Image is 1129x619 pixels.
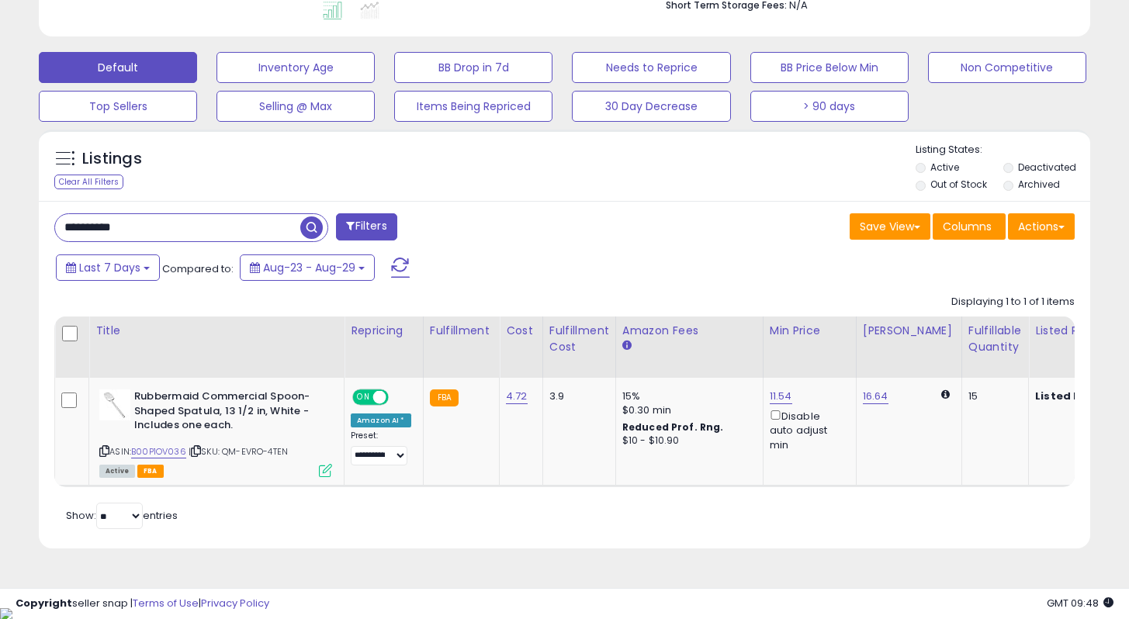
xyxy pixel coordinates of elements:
[968,389,1016,403] div: 15
[54,175,123,189] div: Clear All Filters
[216,52,375,83] button: Inventory Age
[430,389,459,406] small: FBA
[95,323,338,339] div: Title
[354,391,373,404] span: ON
[99,389,130,420] img: 21VbwQ-p7EL._SL40_.jpg
[394,52,552,83] button: BB Drop in 7d
[770,323,850,339] div: Min Price
[943,219,992,234] span: Columns
[131,445,186,458] a: B00P1OV036
[99,389,332,475] div: ASIN:
[916,143,1090,157] p: Listing States:
[386,391,411,404] span: OFF
[216,91,375,122] button: Selling @ Max
[1047,596,1113,610] span: 2025-09-7 09:48 GMT
[56,254,160,281] button: Last 7 Days
[99,465,135,478] span: All listings currently available for purchase on Amazon
[930,178,987,191] label: Out of Stock
[622,403,751,417] div: $0.30 min
[750,52,909,83] button: BB Price Below Min
[622,420,724,434] b: Reduced Prof. Rng.
[82,148,142,170] h5: Listings
[137,465,164,478] span: FBA
[850,213,930,240] button: Save View
[351,323,417,339] div: Repricing
[933,213,1006,240] button: Columns
[430,323,493,339] div: Fulfillment
[1035,389,1106,403] b: Listed Price:
[162,261,234,276] span: Compared to:
[336,213,397,240] button: Filters
[1018,178,1060,191] label: Archived
[506,389,528,404] a: 4.72
[1008,213,1075,240] button: Actions
[16,597,269,611] div: seller snap | |
[968,323,1022,355] div: Fulfillable Quantity
[133,596,199,610] a: Terms of Use
[16,596,72,610] strong: Copyright
[79,260,140,275] span: Last 7 Days
[506,323,536,339] div: Cost
[622,323,757,339] div: Amazon Fees
[951,295,1075,309] div: Displaying 1 to 1 of 1 items
[928,52,1086,83] button: Non Competitive
[351,431,411,465] div: Preset:
[750,91,909,122] button: > 90 days
[549,389,604,403] div: 3.9
[1018,161,1076,174] label: Deactivated
[263,260,355,275] span: Aug-23 - Aug-29
[394,91,552,122] button: Items Being Repriced
[134,389,323,437] b: Rubbermaid Commercial Spoon-Shaped Spatula, 13 1/2 in, White - Includes one each.
[572,52,730,83] button: Needs to Reprice
[189,445,288,458] span: | SKU: QM-EVRO-4TEN
[351,413,411,427] div: Amazon AI *
[930,161,959,174] label: Active
[622,339,632,353] small: Amazon Fees.
[549,323,609,355] div: Fulfillment Cost
[240,254,375,281] button: Aug-23 - Aug-29
[770,389,792,404] a: 11.54
[39,52,197,83] button: Default
[622,434,751,448] div: $10 - $10.90
[572,91,730,122] button: 30 Day Decrease
[863,389,888,404] a: 16.64
[39,91,197,122] button: Top Sellers
[863,323,955,339] div: [PERSON_NAME]
[770,407,844,452] div: Disable auto adjust min
[201,596,269,610] a: Privacy Policy
[66,508,178,523] span: Show: entries
[622,389,751,403] div: 15%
